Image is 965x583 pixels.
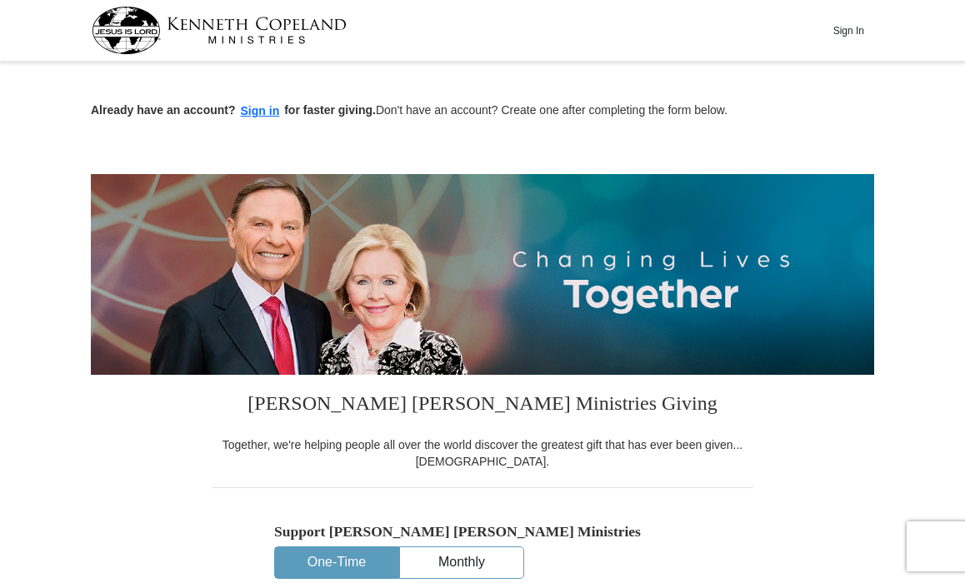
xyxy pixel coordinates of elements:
[275,547,398,578] button: One-Time
[274,523,691,541] h5: Support [PERSON_NAME] [PERSON_NAME] Ministries
[212,436,753,470] div: Together, we're helping people all over the world discover the greatest gift that has ever been g...
[91,102,874,121] p: Don't have an account? Create one after completing the form below.
[400,547,523,578] button: Monthly
[236,102,285,121] button: Sign in
[91,103,376,117] strong: Already have an account? for faster giving.
[823,17,873,43] button: Sign In
[92,7,347,54] img: kcm-header-logo.svg
[212,375,753,436] h3: [PERSON_NAME] [PERSON_NAME] Ministries Giving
